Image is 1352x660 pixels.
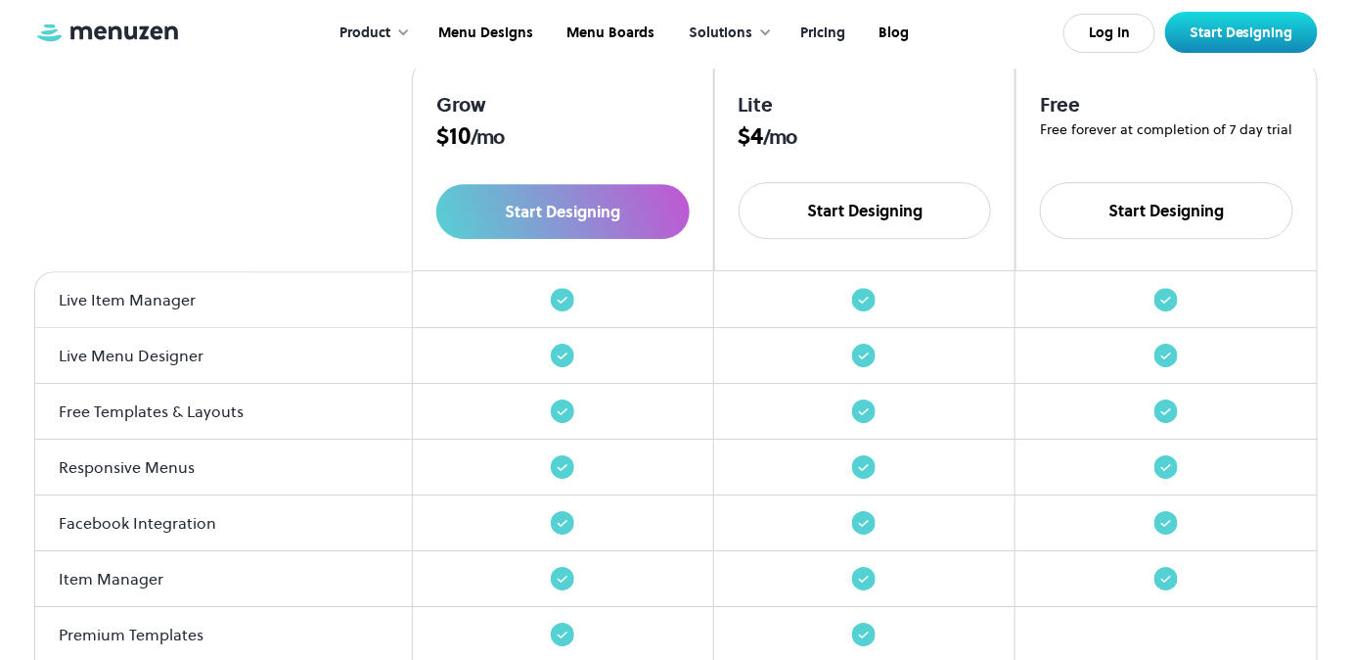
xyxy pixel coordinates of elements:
[449,119,471,152] span: 10
[59,567,388,590] div: Item Manager
[783,3,861,64] a: Pricing
[739,182,992,239] a: Start Designing
[1063,14,1155,53] a: Log In
[59,400,388,423] div: Free Templates & Layouts
[436,184,690,239] a: Start Designing
[690,23,753,44] div: Solutions
[739,121,992,151] div: $
[59,288,388,311] div: Live Item Manager
[59,511,388,535] div: Facebook Integration
[59,344,388,367] div: Live Menu Designer
[340,23,391,44] div: Product
[471,123,503,151] span: /mo
[1040,121,1293,138] div: Free forever at completion of 7 day trial
[1165,12,1318,53] a: Start Designing
[1040,182,1293,239] a: Start Designing
[549,3,670,64] a: Menu Boards
[436,92,690,118] div: Grow
[861,3,924,64] a: Blog
[739,92,992,118] div: Lite
[321,3,421,64] div: Product
[436,121,690,151] div: $
[421,3,549,64] a: Menu Designs
[751,119,764,152] span: 4
[59,623,388,646] div: Premium Templates
[1040,92,1293,118] div: Free
[59,455,388,479] div: Responsive Menus
[764,123,796,151] span: /mo
[670,3,783,64] div: Solutions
